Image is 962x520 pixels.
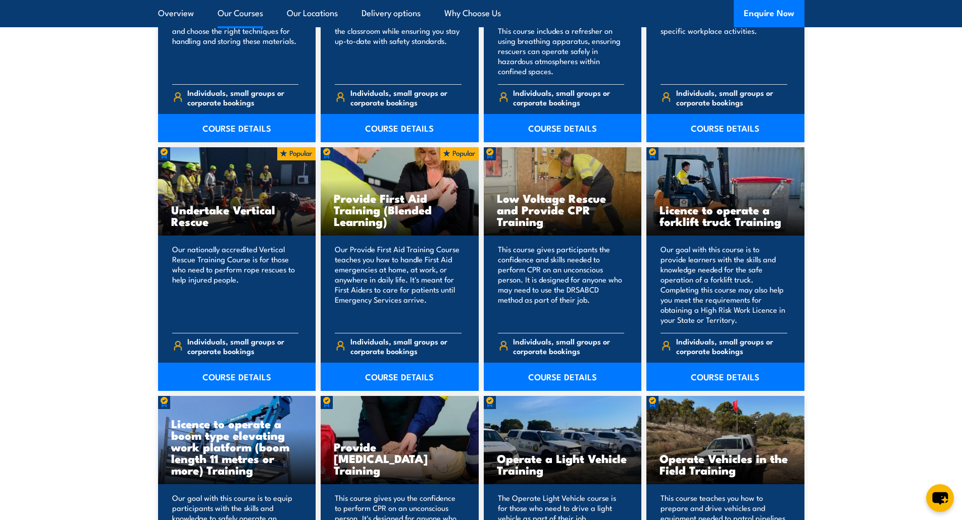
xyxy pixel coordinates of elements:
a: COURSE DETAILS [484,363,642,391]
span: Individuals, small groups or corporate bookings [676,336,787,356]
h3: Undertake Vertical Rescue [171,204,303,227]
h3: Licence to operate a boom type elevating work platform (boom length 11 metres or more) Training [171,418,303,476]
span: Individuals, small groups or corporate bookings [187,336,298,356]
p: This course gives participants the confidence and skills needed to perform CPR on an unconscious ... [498,244,625,325]
a: COURSE DETAILS [484,114,642,142]
p: Our nationally accredited Vertical Rescue Training Course is for those who need to perform rope r... [172,244,299,325]
p: Our Provide First Aid Training Course teaches you how to handle First Aid emergencies at home, at... [335,244,462,325]
span: Individuals, small groups or corporate bookings [187,88,298,107]
span: Individuals, small groups or corporate bookings [350,88,462,107]
a: COURSE DETAILS [158,114,316,142]
a: COURSE DETAILS [321,363,479,391]
span: Individuals, small groups or corporate bookings [676,88,787,107]
a: COURSE DETAILS [646,363,804,391]
span: Individuals, small groups or corporate bookings [350,336,462,356]
a: COURSE DETAILS [158,363,316,391]
h3: Provide First Aid Training (Blended Learning) [334,192,466,227]
button: chat-button [926,484,954,512]
h3: Licence to operate a forklift truck Training [660,204,791,227]
h3: Operate Vehicles in the Field Training [660,452,791,476]
span: Individuals, small groups or corporate bookings [513,88,624,107]
h3: Low Voltage Rescue and Provide CPR Training [497,192,629,227]
h3: Provide [MEDICAL_DATA] Training [334,441,466,476]
a: COURSE DETAILS [321,114,479,142]
h3: Operate a Light Vehicle Training [497,452,629,476]
p: Our goal with this course is to provide learners with the skills and knowledge needed for the saf... [661,244,787,325]
a: COURSE DETAILS [646,114,804,142]
span: Individuals, small groups or corporate bookings [513,336,624,356]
